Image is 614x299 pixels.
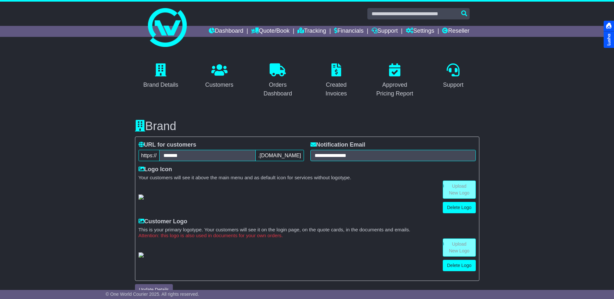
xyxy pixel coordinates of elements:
[135,120,479,133] h3: Brand
[139,252,144,258] img: GetCustomerLogo
[310,141,365,149] label: Notification Email
[255,150,304,161] span: .[DOMAIN_NAME]
[139,166,172,173] label: Logo Icon
[139,233,476,238] small: Attention: this logo is also used in documents for your own orders.
[442,26,469,37] a: Reseller
[297,26,326,37] a: Tracking
[443,238,476,257] a: Upload New Logo
[209,26,243,37] a: Dashboard
[373,81,417,98] div: Approved Pricing Report
[372,26,398,37] a: Support
[135,284,173,295] button: Update Details
[310,61,363,100] a: Created Invoices
[139,141,196,149] label: URL for customers
[139,150,160,161] span: https://
[369,61,421,100] a: Approved Pricing Report
[252,61,304,100] a: Orders Dashboard
[205,81,233,89] div: Customers
[315,81,358,98] div: Created Invoices
[139,218,187,225] label: Customer Logo
[406,26,434,37] a: Settings
[256,81,300,98] div: Orders Dashboard
[439,61,468,92] a: Support
[106,292,199,297] span: © One World Courier 2025. All rights reserved.
[139,227,476,233] small: This is your primary logotype. Your customers will see it on the login page, on the quote cards, ...
[251,26,289,37] a: Quote/Book
[443,181,476,199] a: Upload New Logo
[143,81,178,89] div: Brand Details
[443,260,476,271] a: Delete Logo
[139,194,144,200] img: GetResellerIconLogo
[443,81,463,89] div: Support
[443,202,476,213] a: Delete Logo
[139,175,476,181] small: Your customers will see it above the main menu and as default icon for services without logotype.
[334,26,363,37] a: Financials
